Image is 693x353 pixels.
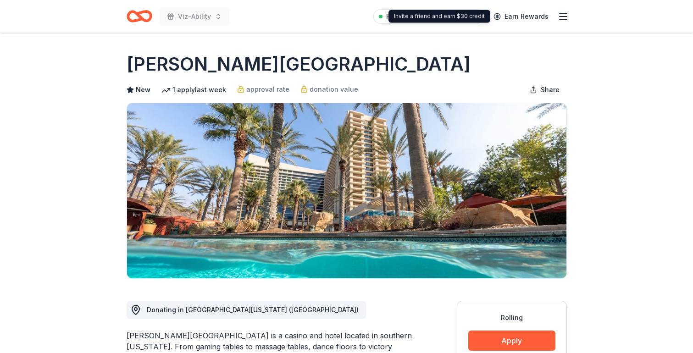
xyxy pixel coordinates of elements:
[388,10,490,23] div: Invite a friend and earn $30 credit
[541,84,560,95] span: Share
[468,312,555,323] div: Rolling
[127,6,152,27] a: Home
[522,81,567,99] button: Share
[246,84,289,95] span: approval rate
[127,103,566,278] img: Image for Harrah's Resort
[147,306,359,314] span: Donating in [GEOGRAPHIC_DATA][US_STATE] ([GEOGRAPHIC_DATA])
[373,9,484,24] a: Plus trial ends on 2AM[DATE]
[160,7,229,26] button: Viz-Ability
[300,84,358,95] a: donation value
[237,84,289,95] a: approval rate
[178,11,211,22] span: Viz-Ability
[310,84,358,95] span: donation value
[161,84,226,95] div: 1 apply last week
[386,11,479,22] span: Plus trial ends on 2AM[DATE]
[468,331,555,351] button: Apply
[488,8,554,25] a: Earn Rewards
[136,84,150,95] span: New
[127,51,471,77] h1: [PERSON_NAME][GEOGRAPHIC_DATA]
